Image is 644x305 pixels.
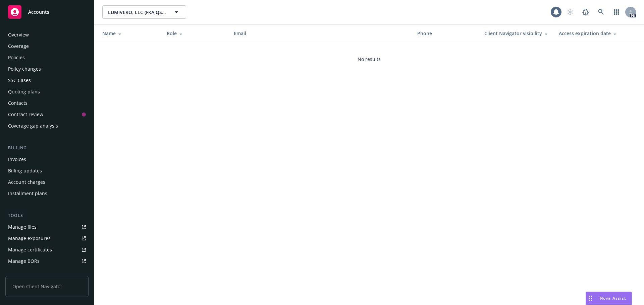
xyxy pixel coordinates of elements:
a: Manage files [5,222,89,232]
a: Coverage gap analysis [5,121,89,131]
div: Policies [8,52,25,63]
span: Nova Assist [600,295,626,301]
a: Manage BORs [5,256,89,266]
div: Manage exposures [8,233,51,244]
a: Account charges [5,177,89,187]
div: Coverage gap analysis [8,121,58,131]
div: Manage files [8,222,37,232]
button: LUMIVERO, LLC (FKA QSR INTERNATIONAL, LLC) [102,5,186,19]
div: Manage certificates [8,244,52,255]
a: Quoting plans [5,86,89,97]
div: SSC Cases [8,75,31,86]
div: Manage BORs [8,256,40,266]
a: Billing updates [5,165,89,176]
span: LUMIVERO, LLC (FKA QSR INTERNATIONAL, LLC) [108,9,166,16]
a: SSC Cases [5,75,89,86]
a: Accounts [5,3,89,21]
a: Switch app [610,5,623,19]
a: Start snowing [563,5,577,19]
a: Installment plans [5,188,89,199]
div: Access expiration date [559,30,622,37]
div: Coverage [8,41,29,52]
div: Summary of insurance [8,267,59,278]
div: Name [102,30,156,37]
a: Summary of insurance [5,267,89,278]
a: Invoices [5,154,89,165]
div: Policy changes [8,64,41,74]
div: Client Navigator visibility [484,30,548,37]
a: Overview [5,29,89,40]
span: Accounts [28,9,49,15]
div: Account charges [8,177,45,187]
a: Contacts [5,98,89,108]
div: Billing [5,145,89,151]
a: Coverage [5,41,89,52]
div: Tools [5,212,89,219]
div: Email [234,30,407,37]
div: Phone [417,30,474,37]
a: Policies [5,52,89,63]
div: Billing updates [8,165,42,176]
a: Search [594,5,608,19]
a: Manage certificates [5,244,89,255]
div: Role [167,30,223,37]
div: Contract review [8,109,43,120]
div: Contacts [8,98,28,108]
div: Quoting plans [8,86,40,97]
div: Installment plans [8,188,47,199]
a: Report a Bug [579,5,592,19]
button: Nova Assist [586,292,632,305]
span: No results [358,56,381,63]
span: Open Client Navigator [5,276,89,297]
div: Invoices [8,154,26,165]
a: Manage exposures [5,233,89,244]
a: Policy changes [5,64,89,74]
div: Overview [8,29,29,40]
div: Drag to move [586,292,594,305]
a: Contract review [5,109,89,120]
